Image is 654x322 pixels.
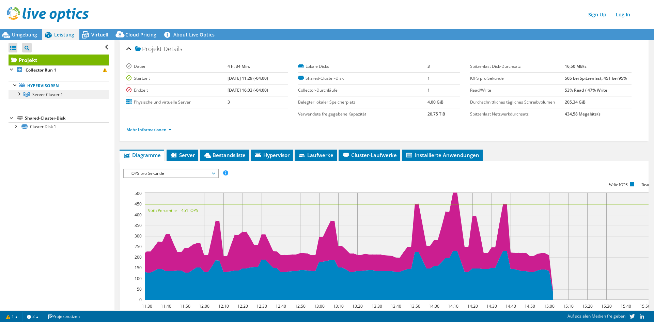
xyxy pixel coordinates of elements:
[612,10,634,19] a: Log In
[1,312,22,321] a: 1
[609,182,628,187] text: Write IOPS
[621,303,631,309] text: 15:40
[91,31,108,38] span: Virtuell
[298,63,427,70] label: Lokale Disks
[161,29,220,40] a: About Live Optics
[448,303,458,309] text: 14:10
[298,111,427,118] label: Verwendete freigegebene Kapazität
[135,276,142,281] text: 100
[123,152,161,158] span: Diagramme
[9,55,109,65] a: Projekt
[22,312,43,321] a: 2
[298,99,427,106] label: Belegter lokaler Speicherplatz
[470,63,565,70] label: Spitzenlast Disk-Durchsatz
[427,99,443,105] b: 4,00 GiB
[228,75,268,81] b: [DATE] 11:29 (-04:00)
[276,303,286,309] text: 12:40
[567,313,625,319] span: Auf sozialen Medien freigeben
[139,297,142,303] text: 0
[470,99,565,106] label: Durchschnittliches tägliches Schreibvolumen
[295,303,306,309] text: 12:50
[126,63,228,70] label: Dauer
[544,303,555,309] text: 15:00
[135,212,142,218] text: 400
[9,90,109,99] a: Server Cluster 1
[9,81,109,90] a: Hypervisoren
[137,286,142,292] text: 50
[256,303,267,309] text: 12:30
[54,31,74,38] span: Leistung
[470,111,565,118] label: Spitzenlast Netzwerkdurchsatz
[135,201,142,207] text: 450
[601,303,612,309] text: 15:30
[125,31,156,38] span: Cloud Pricing
[126,99,228,106] label: Physische und virtuelle Server
[298,75,427,82] label: Shared-Cluster-Disk
[429,303,439,309] text: 14:00
[180,303,190,309] text: 11:50
[228,63,250,69] b: 4 h, 34 Min.
[565,99,586,105] b: 205,34 GiB
[342,152,397,158] span: Cluster-Laufwerke
[43,312,84,321] a: Projektnotizen
[298,152,333,158] span: Laufwerke
[7,7,89,22] img: live_optics_svg.svg
[9,122,109,131] a: Cluster Disk 1
[427,111,445,117] b: 20,75 TiB
[170,152,195,158] span: Server
[565,63,587,69] b: 16,50 MB/s
[565,75,627,81] b: 505 bei Spitzenlast, 451 bei 95%
[333,303,344,309] text: 13:10
[135,190,142,196] text: 500
[486,303,497,309] text: 14:30
[427,87,430,93] b: 1
[127,169,215,178] span: IOPS pro Sekunde
[565,87,607,93] b: 53% Read / 47% Write
[228,99,230,105] b: 3
[525,303,535,309] text: 14:50
[427,63,430,69] b: 3
[148,208,198,213] text: 95th Percentile = 451 IOPS
[254,152,290,158] span: Hypervisor
[314,303,325,309] text: 13:00
[126,127,172,133] a: Mehr Informationen
[470,75,565,82] label: IOPS pro Sekunde
[32,92,63,97] span: Server Cluster 1
[427,75,430,81] b: 1
[203,152,246,158] span: Bestandsliste
[298,87,427,94] label: Collector-Durchläufe
[126,87,228,94] label: Endzeit
[237,303,248,309] text: 12:20
[467,303,478,309] text: 14:20
[505,303,516,309] text: 14:40
[12,31,37,38] span: Umgebung
[410,303,420,309] text: 13:50
[228,87,268,93] b: [DATE] 16:03 (-04:00)
[163,45,182,53] span: Details
[9,65,109,74] a: Collector Run 1
[582,303,593,309] text: 15:20
[565,111,601,117] b: 434,58 Megabits/s
[25,114,109,122] div: Shared-Cluster-Disk
[135,233,142,239] text: 300
[135,46,162,52] span: Projekt
[470,87,565,94] label: Read/Write
[391,303,401,309] text: 13:40
[135,244,142,249] text: 250
[26,67,56,73] b: Collector Run 1
[640,303,650,309] text: 15:50
[218,303,229,309] text: 12:10
[142,303,152,309] text: 11:30
[135,254,142,260] text: 200
[135,223,142,228] text: 350
[161,303,171,309] text: 11:40
[199,303,209,309] text: 12:00
[135,265,142,271] text: 150
[585,10,610,19] a: Sign Up
[126,75,228,82] label: Startzeit
[352,303,363,309] text: 13:20
[405,152,479,158] span: Installierte Anwendungen
[372,303,382,309] text: 13:30
[563,303,574,309] text: 15:10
